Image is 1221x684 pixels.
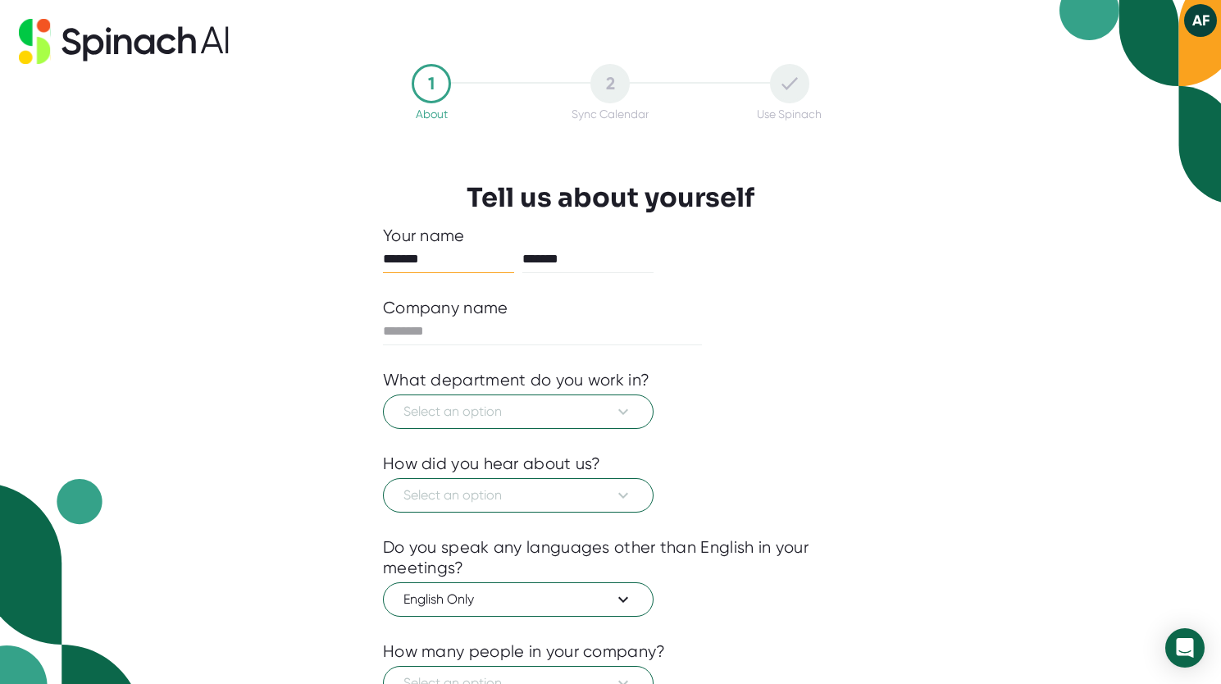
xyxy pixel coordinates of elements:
[383,478,654,513] button: Select an option
[383,226,838,246] div: Your name
[383,641,666,662] div: How many people in your company?
[572,107,649,121] div: Sync Calendar
[383,537,838,578] div: Do you speak any languages other than English in your meetings?
[412,64,451,103] div: 1
[416,107,448,121] div: About
[590,64,630,103] div: 2
[403,486,633,505] span: Select an option
[1165,628,1205,668] div: Open Intercom Messenger
[383,394,654,429] button: Select an option
[383,454,601,474] div: How did you hear about us?
[1184,4,1217,37] button: AF
[383,370,649,390] div: What department do you work in?
[403,590,633,609] span: English Only
[383,298,508,318] div: Company name
[757,107,822,121] div: Use Spinach
[467,182,754,213] h3: Tell us about yourself
[383,582,654,617] button: English Only
[403,402,633,422] span: Select an option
